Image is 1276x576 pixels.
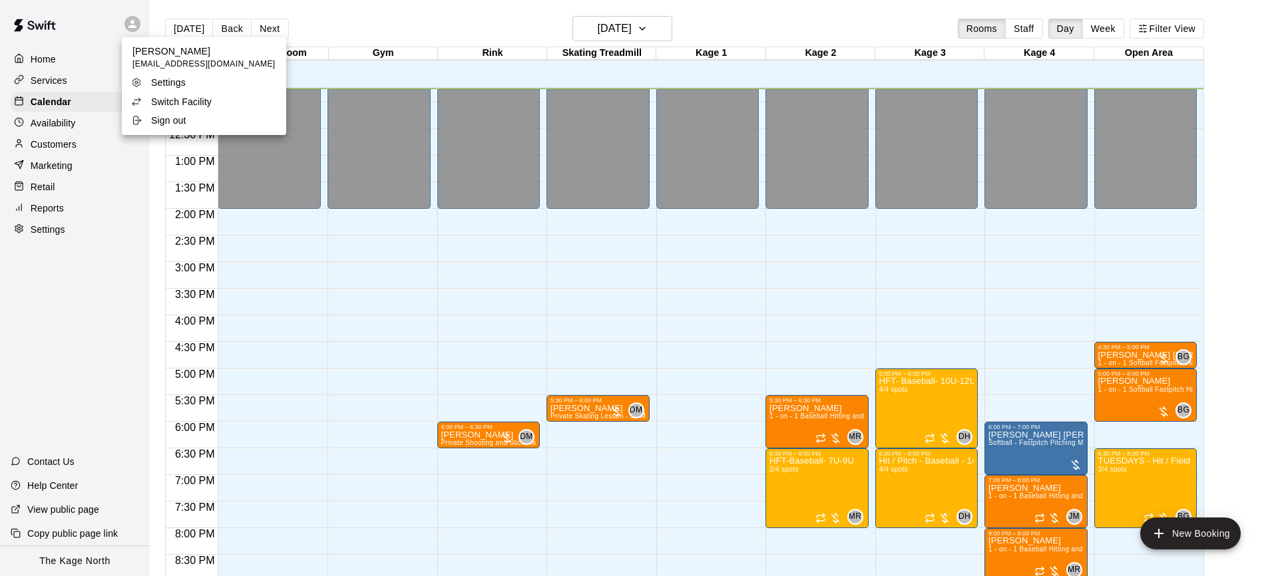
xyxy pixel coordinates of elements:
a: Settings [122,73,286,92]
p: [PERSON_NAME] [132,45,276,58]
p: Switch Facility [151,95,212,108]
a: Switch Facility [122,92,286,111]
p: Sign out [151,114,186,127]
p: Settings [151,76,186,89]
span: [EMAIL_ADDRESS][DOMAIN_NAME] [132,58,276,71]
